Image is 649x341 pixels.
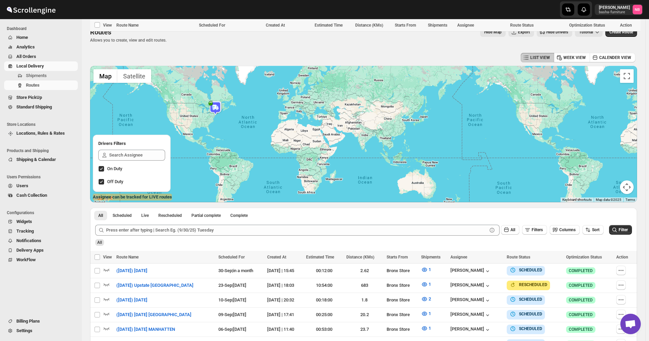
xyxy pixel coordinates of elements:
span: Distance (KMs) [355,23,383,28]
button: [PERSON_NAME] [450,326,491,333]
span: Shipments [421,255,441,260]
span: Shipping & Calendar [16,157,56,162]
button: Tutorial [575,27,603,37]
button: Toggle fullscreen view [620,69,634,83]
span: Optimization Status [569,23,605,28]
a: Open chat [620,314,641,334]
button: Map camera controls [620,180,634,194]
span: Tutorial [579,30,593,34]
span: Home [16,35,28,40]
button: Show satellite imagery [117,69,151,83]
b: SCHEDULED [519,268,542,272]
span: Cash Collection [16,193,47,198]
span: COMPLETED [569,327,593,332]
span: Widgets [16,219,32,224]
span: Billing Plans [16,318,40,324]
div: Bronx Store [387,311,417,318]
span: Store PickUp [16,95,42,100]
button: CALENDER VIEW [590,53,635,62]
span: Delivery Apps [16,248,44,253]
span: Shipments [26,73,47,78]
span: Off Duty [107,179,123,184]
span: View [103,23,112,28]
button: Keyboard shortcuts [562,197,592,202]
span: Settings [16,328,32,333]
span: Hide Drivers [546,29,568,35]
span: Products and Shipping [7,148,78,153]
button: Hide Drivers [537,27,572,37]
button: Sort [582,225,604,235]
span: Tracking [16,228,34,234]
div: 10:54:00 [306,282,342,289]
button: Users [4,181,78,191]
span: ([DATE]) [DATE] MANHATTEN [116,326,175,333]
span: Rescheduled [158,213,182,218]
span: Action [616,255,628,260]
button: ([DATE]) [DATE] MANHATTEN [112,324,179,335]
button: [PERSON_NAME] [450,312,491,318]
button: SCHEDULED [509,311,542,317]
span: Dashboard [7,26,78,31]
label: Assignee can be tracked for LIVE routes [93,194,172,201]
button: [PERSON_NAME] [450,297,491,304]
div: Bronx Store [387,282,417,289]
span: Standard Shipping [16,104,52,109]
button: Locations, Rules & Rates [4,129,78,138]
span: Configurations [7,210,78,216]
span: Assignee [457,23,474,28]
button: 2 [417,294,435,305]
span: LIST VIEW [530,55,550,60]
button: Create Route [605,27,637,37]
span: ([DATE]) Upstate [GEOGRAPHIC_DATA] [116,282,193,289]
span: Live [141,213,149,218]
span: Shipments [428,23,447,28]
button: [PERSON_NAME] [450,268,491,275]
span: COMPLETED [569,312,593,317]
div: 683 [346,282,383,289]
div: 00:12:00 [306,267,342,274]
span: COMPLETED [569,283,593,288]
span: All [510,227,515,232]
span: All Orders [16,54,36,59]
span: Distance (KMs) [346,255,374,260]
span: Hide Map [484,29,502,35]
b: SCHEDULED [519,326,542,331]
button: 1 [417,323,435,334]
button: [PERSON_NAME] [450,282,491,289]
span: Assignee [450,255,467,260]
span: Sort [592,227,600,232]
span: Create Route [609,29,633,35]
button: RESCHEDULED [509,281,547,288]
button: SCHEDULED [509,267,542,273]
span: All [97,240,102,245]
button: ([DATE]) [DATE] [112,295,152,306]
p: Allows you to create, view and edit routes. [90,38,167,43]
button: Filter [609,225,632,235]
button: Billing Plans [4,316,78,326]
span: Filters [532,227,543,232]
div: 2.62 [346,267,383,274]
span: WorkFlow [16,257,36,262]
button: ([DATE]) Upstate [GEOGRAPHIC_DATA] [112,280,198,291]
div: [DATE] | 20:32 [267,297,302,303]
span: 09-Sep | [DATE] [218,312,246,317]
span: ([DATE]) [DATE] [116,267,147,274]
div: 00:18:00 [306,297,342,303]
span: 23-Sep | [DATE] [218,283,246,288]
button: Columns [550,225,580,235]
span: Estimated Time [315,23,343,28]
div: 00:25:00 [306,311,342,318]
span: 2 [429,296,431,301]
span: Scheduled For [218,255,245,260]
span: Route Status [510,23,534,28]
span: Optimization Status [566,255,602,260]
button: Routes [4,80,78,90]
div: 1.8 [346,297,383,303]
img: Google [92,193,114,202]
button: All routes [94,211,107,220]
button: SCHEDULED [509,325,542,332]
div: [DATE] | 18:03 [267,282,302,289]
div: 20.2 [346,311,383,318]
